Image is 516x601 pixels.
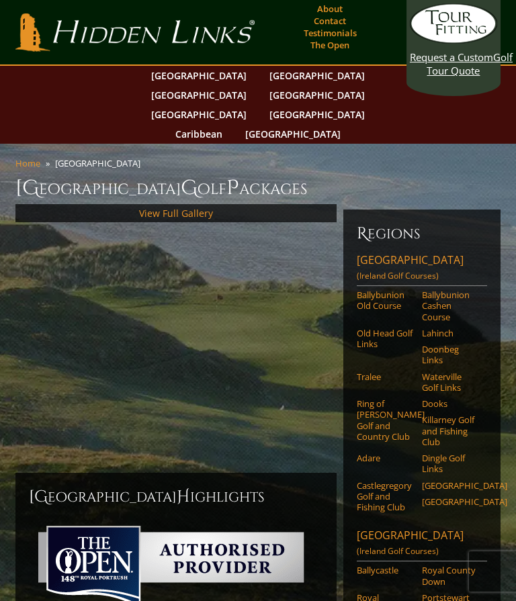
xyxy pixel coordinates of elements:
span: Request a Custom [410,50,493,64]
a: Lahinch [422,328,478,338]
a: Doonbeg Links [422,344,478,366]
h6: Regions [357,223,487,244]
a: [GEOGRAPHIC_DATA] [144,85,253,105]
a: [GEOGRAPHIC_DATA] [239,124,347,144]
a: Old Head Golf Links [357,328,413,350]
a: The Open [307,36,353,54]
h1: [GEOGRAPHIC_DATA] olf ackages [15,175,501,201]
a: Dingle Golf Links [422,453,478,475]
a: Request a CustomGolf Tour Quote [410,3,497,77]
a: Killarney Golf and Fishing Club [422,414,478,447]
span: (Ireland Golf Courses) [357,270,439,281]
a: Caribbean [169,124,229,144]
li: [GEOGRAPHIC_DATA] [55,157,146,169]
a: Ring of [PERSON_NAME] Golf and Country Club [357,398,413,442]
a: Castlegregory Golf and Fishing Club [357,480,413,513]
a: Royal County Down [422,565,478,587]
a: [GEOGRAPHIC_DATA] [263,105,372,124]
a: [GEOGRAPHIC_DATA](Ireland Golf Courses) [357,252,487,286]
a: View Full Gallery [139,207,213,220]
a: Ballybunion Cashen Course [422,289,478,322]
a: Dooks [422,398,478,409]
a: [GEOGRAPHIC_DATA] [422,496,478,507]
a: Contact [310,11,349,30]
a: Adare [357,453,413,463]
a: Home [15,157,40,169]
a: Ballycastle [357,565,413,575]
a: Ballybunion Old Course [357,289,413,312]
span: H [177,486,190,508]
a: [GEOGRAPHIC_DATA] [144,66,253,85]
a: [GEOGRAPHIC_DATA] [263,66,372,85]
a: [GEOGRAPHIC_DATA] [263,85,372,105]
a: [GEOGRAPHIC_DATA](Ireland Golf Courses) [357,528,487,561]
span: (Ireland Golf Courses) [357,545,439,557]
span: G [181,175,198,201]
a: [GEOGRAPHIC_DATA] [422,480,478,491]
a: Testimonials [300,24,360,42]
span: P [226,175,239,201]
a: Waterville Golf Links [422,371,478,394]
h2: [GEOGRAPHIC_DATA] ighlights [29,486,323,508]
a: Tralee [357,371,413,382]
a: [GEOGRAPHIC_DATA] [144,105,253,124]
